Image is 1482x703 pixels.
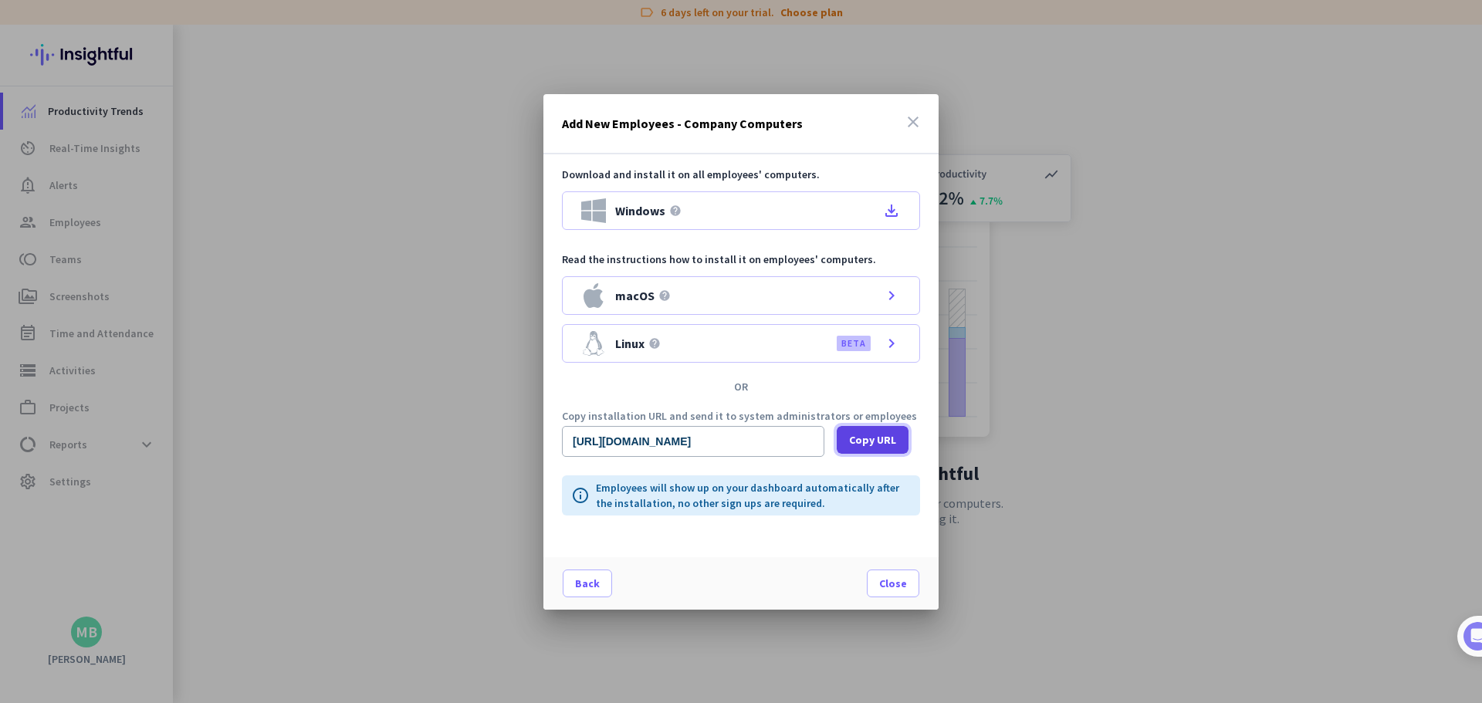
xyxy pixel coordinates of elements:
[879,576,907,591] span: Close
[581,198,606,223] img: Windows
[562,167,920,182] p: Download and install it on all employees' computers.
[837,426,908,454] button: Copy URL
[562,426,824,457] input: Public download URL
[562,252,920,267] p: Read the instructions how to install it on employees' computers.
[575,576,600,591] span: Back
[571,486,590,505] i: info
[849,432,896,448] span: Copy URL
[882,334,901,353] i: chevron_right
[615,289,655,302] span: macOS
[562,411,920,421] p: Copy installation URL and send it to system administrators or employees
[543,381,939,392] div: OR
[658,289,671,302] i: help
[882,286,901,305] i: chevron_right
[648,337,661,350] i: help
[563,569,612,597] button: Back
[562,117,803,130] h3: Add New Employees - Company Computers
[867,569,919,597] button: Close
[581,331,606,356] img: Linux
[882,201,901,220] i: file_download
[596,480,911,511] p: Employees will show up on your dashboard automatically after the installation, no other sign ups ...
[904,113,922,131] i: close
[669,204,682,217] i: help
[615,204,665,217] span: Windows
[841,337,866,350] label: BETA
[615,337,645,350] span: Linux
[581,283,606,308] img: macOS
